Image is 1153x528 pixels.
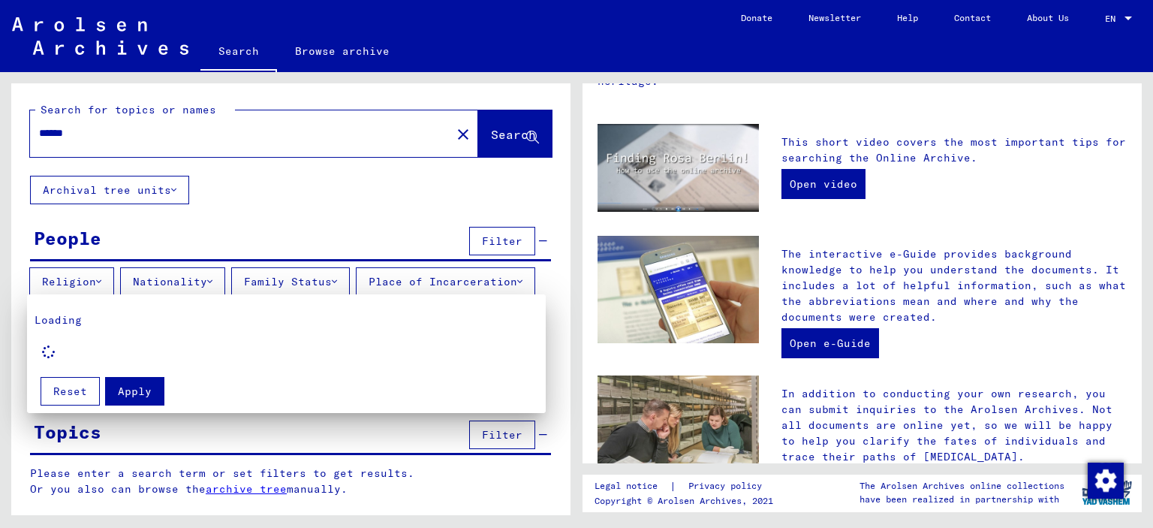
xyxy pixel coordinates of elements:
button: Reset [41,376,100,405]
img: Change consent [1088,463,1124,499]
span: Apply [118,384,152,397]
div: Change consent [1087,462,1123,498]
p: Loading [35,312,538,328]
button: Apply [105,376,164,405]
span: Reset [53,384,87,397]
